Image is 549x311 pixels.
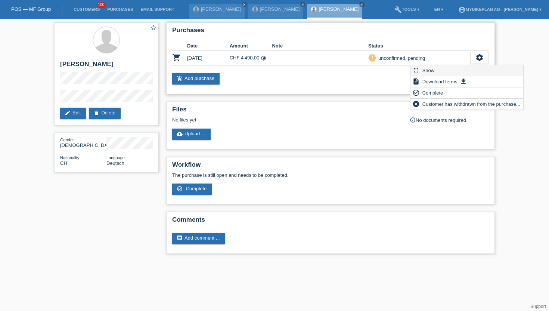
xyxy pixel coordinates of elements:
i: 36 instalments [261,55,266,61]
i: star_border [150,24,157,31]
i: close [360,3,364,6]
i: priority_high [370,55,375,60]
a: close [300,2,305,7]
i: info_outline [410,117,416,123]
div: No documents required [410,117,489,123]
i: fullscreen [412,67,420,74]
p: The purchase is still open and needs to be completed. [172,172,489,178]
a: editEdit [60,108,86,119]
th: Amount [230,41,272,50]
a: Email Support [137,7,178,12]
a: buildTools ▾ [391,7,423,12]
i: POSP00026222 [172,53,181,62]
i: settings [475,53,484,62]
span: Download terms [421,77,459,86]
i: close [301,3,305,6]
span: 100 [97,2,106,8]
td: CHF 4'490.00 [230,50,272,66]
a: [PERSON_NAME] [201,6,241,12]
span: Show [421,66,436,75]
h2: Files [172,106,489,117]
i: close [242,3,246,6]
span: Complete [186,186,207,191]
div: unconfirmed, pending [376,54,425,62]
a: Purchases [103,7,137,12]
i: account_circle [458,6,466,13]
i: comment [177,235,183,241]
a: Support [530,304,546,309]
span: Language [106,155,125,160]
i: delete [93,110,99,116]
a: deleteDelete [89,108,121,119]
td: [DATE] [187,50,230,66]
a: [PERSON_NAME] [319,6,359,12]
div: No files yet [172,117,400,123]
i: cloud_upload [177,131,183,137]
th: Status [368,41,470,50]
i: check_circle_outline [412,89,420,96]
i: check_circle_outline [177,186,183,192]
a: cloud_uploadUpload ... [172,129,211,140]
a: Customers [70,7,103,12]
a: account_circleMybikeplan AG - [PERSON_NAME] ▾ [455,7,545,12]
i: edit [65,110,71,116]
th: Date [187,41,230,50]
h2: Workflow [172,161,489,172]
h2: [PERSON_NAME] [60,61,153,72]
i: description [412,78,420,85]
i: build [394,6,402,13]
a: star_border [150,24,157,32]
a: close [359,2,365,7]
span: Deutsch [106,160,124,166]
span: Complete [421,88,444,97]
span: Gender [60,138,74,142]
a: EN ▾ [431,7,447,12]
a: commentAdd comment ... [172,233,225,244]
a: close [242,2,247,7]
h2: Purchases [172,27,489,38]
span: Nationality [60,155,79,160]
span: Switzerland [60,160,67,166]
th: Note [272,41,368,50]
a: [PERSON_NAME] [260,6,300,12]
a: add_shopping_cartAdd purchase [172,73,220,84]
a: POS — MF Group [11,6,51,12]
h2: Comments [172,216,489,227]
div: [DEMOGRAPHIC_DATA] [60,137,106,148]
i: get_app [460,78,467,85]
i: add_shopping_cart [177,76,183,81]
a: check_circle_outline Complete [172,184,212,195]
